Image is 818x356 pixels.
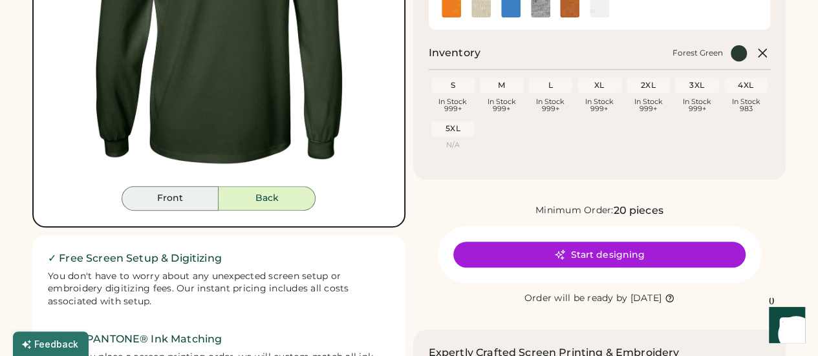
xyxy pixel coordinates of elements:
div: S [434,80,473,90]
div: In Stock 999+ [580,98,619,112]
div: 5XL [434,123,473,134]
iframe: Front Chat [757,298,812,353]
div: L [532,80,570,90]
div: In Stock 983 [727,98,766,112]
button: Start designing [453,242,746,267]
div: 20 pieces [613,203,663,218]
div: Order will be ready by [524,292,628,305]
h2: ✓ Free Screen Setup & Digitizing [48,251,390,266]
button: Back [219,186,316,211]
div: In Stock 999+ [482,98,521,112]
div: In Stock 999+ [678,98,716,112]
div: 2XL [629,80,668,90]
div: M [482,80,521,90]
div: In Stock 999+ [629,98,668,112]
div: You don't have to worry about any unexpected screen setup or embroidery digitizing fees. Our inst... [48,270,390,309]
h2: Inventory [429,45,480,61]
div: In Stock 999+ [532,98,570,112]
div: 4XL [727,80,766,90]
div: Forest Green [673,48,723,58]
button: Front [122,186,219,211]
div: 3XL [678,80,716,90]
div: [DATE] [630,292,662,305]
div: N/A [434,141,473,149]
div: Minimum Order: [535,204,614,217]
h2: ✓ Free PANTONE® Ink Matching [48,331,390,347]
div: In Stock 999+ [434,98,473,112]
div: XL [580,80,619,90]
